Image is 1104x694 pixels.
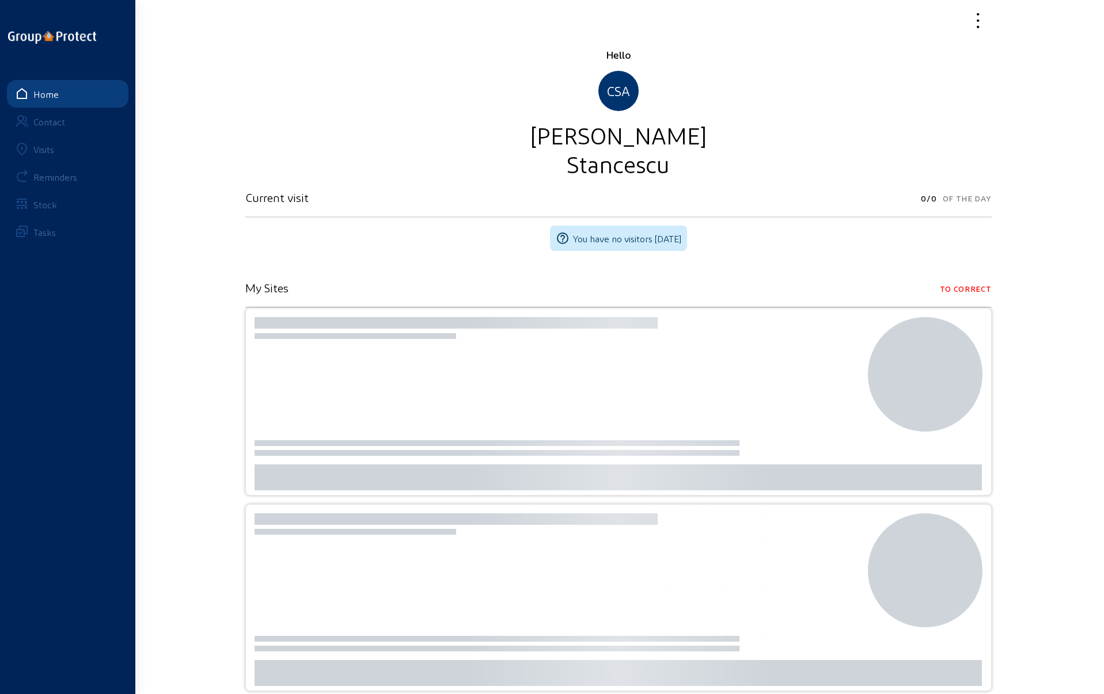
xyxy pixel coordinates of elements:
[245,120,992,149] div: [PERSON_NAME]
[245,149,992,178] div: Stancescu
[943,190,992,207] span: Of the day
[33,199,57,210] div: Stock
[940,281,992,297] span: To correct
[7,135,128,163] a: Visits
[33,144,54,155] div: Visits
[8,31,96,44] img: logo-oneline.png
[33,116,65,127] div: Contact
[7,218,128,246] a: Tasks
[245,281,289,295] h3: My Sites
[33,227,56,238] div: Tasks
[245,190,309,204] h3: Current visit
[598,71,639,111] div: CSA
[573,233,681,244] span: You have no visitors [DATE]
[921,190,936,207] span: 0/0
[7,163,128,190] a: Reminders
[7,80,128,108] a: Home
[33,171,77,182] div: Reminders
[33,89,59,100] div: Home
[245,48,992,62] div: Hello
[7,108,128,135] a: Contact
[7,190,128,218] a: Stock
[556,231,570,245] mat-icon: help_outline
